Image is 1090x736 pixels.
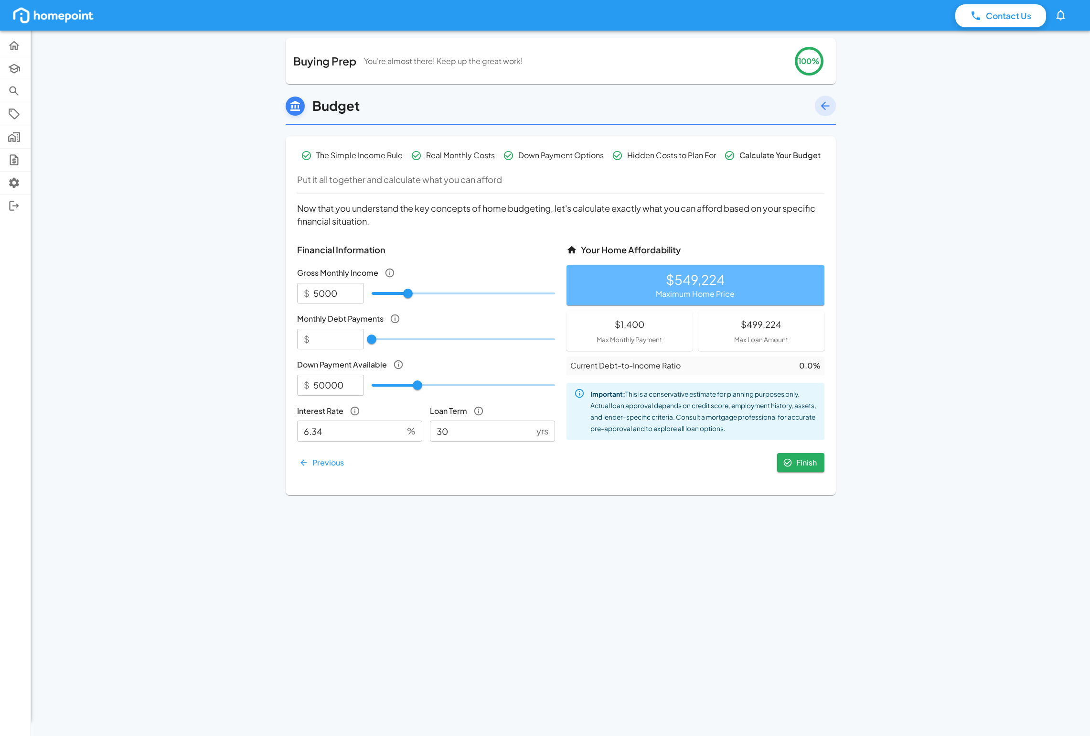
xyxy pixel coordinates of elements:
[297,359,387,370] p: Down Payment Available
[297,242,555,258] h6: Financial Information
[426,150,495,161] p: Real Monthly Costs
[430,406,467,417] p: Loan Term
[734,336,788,344] span: Max Loan Amount
[590,390,625,398] strong: Important:
[777,453,824,472] button: Finish
[572,317,687,332] div: $1,400
[572,271,819,289] div: $549,224
[297,314,384,325] p: Monthly Debt Payments
[293,53,356,70] h6: Buying Prep
[304,333,310,346] p: $
[293,139,410,173] button: The Simple Income Rule
[597,336,662,344] span: Max Monthly Payment
[704,317,819,332] div: $499,224
[297,406,343,417] p: Interest Rate
[286,97,360,116] h5: Budget
[304,287,310,300] p: $
[364,56,523,67] p: You're almost there! Keep up the great work!
[403,139,502,173] button: Real Monthly Costs
[798,57,820,65] div: 100 %
[297,202,824,228] p: Now that you understand the key concepts of home budgeting, let's calculate exactly what you can ...
[407,424,416,437] p: %
[604,139,724,173] button: Hidden Costs to Plan For
[495,139,611,173] button: Down Payment Options
[536,424,548,437] p: yrs
[986,10,1031,22] p: Contact Us
[297,173,824,186] p: Put it all together and calculate what you can afford
[716,139,828,173] button: Calculate Your Budget
[297,268,378,279] p: Gross Monthly Income
[627,150,716,161] p: Hidden Costs to Plan For
[391,357,406,373] button: Amount you have available for down payment. Remember to keep funds for closing costs, moving expe...
[799,360,821,371] p: 0.0 %
[304,379,310,391] p: $
[739,150,821,161] p: Calculate Your Budget
[297,453,348,472] button: Previous
[572,289,819,300] p: Maximum Home Price
[387,311,403,327] button: Include minimum payments for credit cards, car loans, student loans, and other recurring debt. Do...
[382,265,398,281] button: Your total monthly income before taxes and deductions. Include salary, bonuses, and other regular...
[316,150,403,161] p: The Simple Income Rule
[518,150,604,161] p: Down Payment Options
[11,6,95,25] img: homepoint_logo_white.png
[471,403,487,419] button: Length of the mortgage loan. 30 years is most common, 15 years offers lower rates but higher paym...
[570,360,681,371] p: Current Debt-to-Income Ratio
[347,403,363,419] button: Current mortgage interest rate. Check with lenders for current rates based on your credit score a...
[590,390,816,432] span: This is a conservative estimate for planning purposes only. Actual loan approval depends on credi...
[566,242,824,258] h6: Your Home Affordability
